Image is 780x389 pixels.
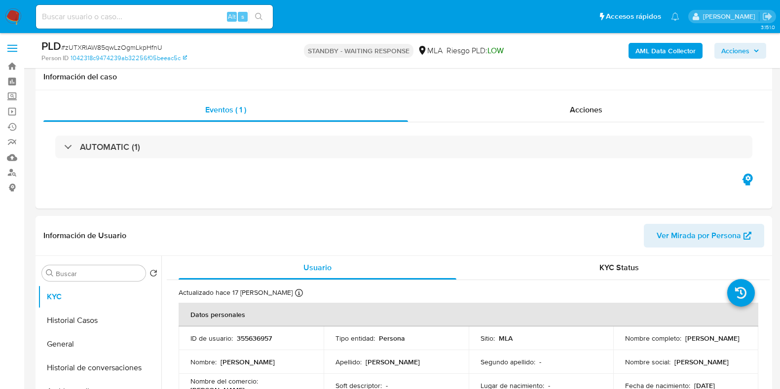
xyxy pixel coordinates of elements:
p: Nombre del comercio : [190,377,258,386]
a: Notificaciones [671,12,679,21]
span: s [241,12,244,21]
p: Persona [379,334,405,343]
p: [PERSON_NAME] [685,334,740,343]
p: Actualizado hace 17 [PERSON_NAME] [179,288,293,297]
p: Nombre social : [625,357,670,366]
button: Historial Casos [38,309,161,332]
input: Buscar [56,269,142,278]
button: Historial de conversaciones [38,356,161,380]
p: - [539,357,541,366]
span: Ver Mirada por Persona [657,224,741,248]
button: AML Data Collector [629,43,703,59]
span: Alt [228,12,236,21]
span: Riesgo PLD: [446,45,504,56]
p: florencia.lera@mercadolibre.com [703,12,759,21]
h1: Información de Usuario [43,231,126,241]
p: Nombre : [190,357,217,366]
b: AML Data Collector [635,43,696,59]
button: Buscar [46,269,54,277]
h3: AUTOMATIC (1) [80,141,140,152]
a: Salir [762,11,773,22]
p: [PERSON_NAME] [674,357,729,366]
p: [PERSON_NAME] [221,357,275,366]
span: Usuario [303,262,332,273]
input: Buscar usuario o caso... [36,10,273,23]
button: search-icon [249,10,269,24]
p: STANDBY - WAITING RESPONSE [304,44,413,58]
div: MLA [417,45,443,56]
b: Person ID [41,54,69,63]
p: Segundo apellido : [481,357,535,366]
button: Volver al orden por defecto [149,269,157,280]
span: # zUTXRIAW85qwLzOgmLkpHfnU [61,42,162,52]
p: Apellido : [335,357,362,366]
button: KYC [38,285,161,309]
span: Acciones [570,104,602,115]
p: Sitio : [481,334,495,343]
button: Acciones [714,43,766,59]
span: Eventos ( 1 ) [205,104,246,115]
p: ID de usuario : [190,334,233,343]
div: AUTOMATIC (1) [55,136,752,158]
span: Acciones [721,43,749,59]
p: 355636957 [237,334,272,343]
b: PLD [41,38,61,54]
span: KYC Status [599,262,639,273]
a: 1042318c9474239ab32256f05beeac5c [71,54,187,63]
p: Nombre completo : [625,334,681,343]
p: MLA [499,334,513,343]
span: Accesos rápidos [606,11,661,22]
th: Datos personales [179,303,758,326]
span: LOW [487,45,504,56]
p: Tipo entidad : [335,334,375,343]
h1: Información del caso [43,72,764,82]
button: Ver Mirada por Persona [644,224,764,248]
button: General [38,332,161,356]
p: [PERSON_NAME] [366,357,420,366]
